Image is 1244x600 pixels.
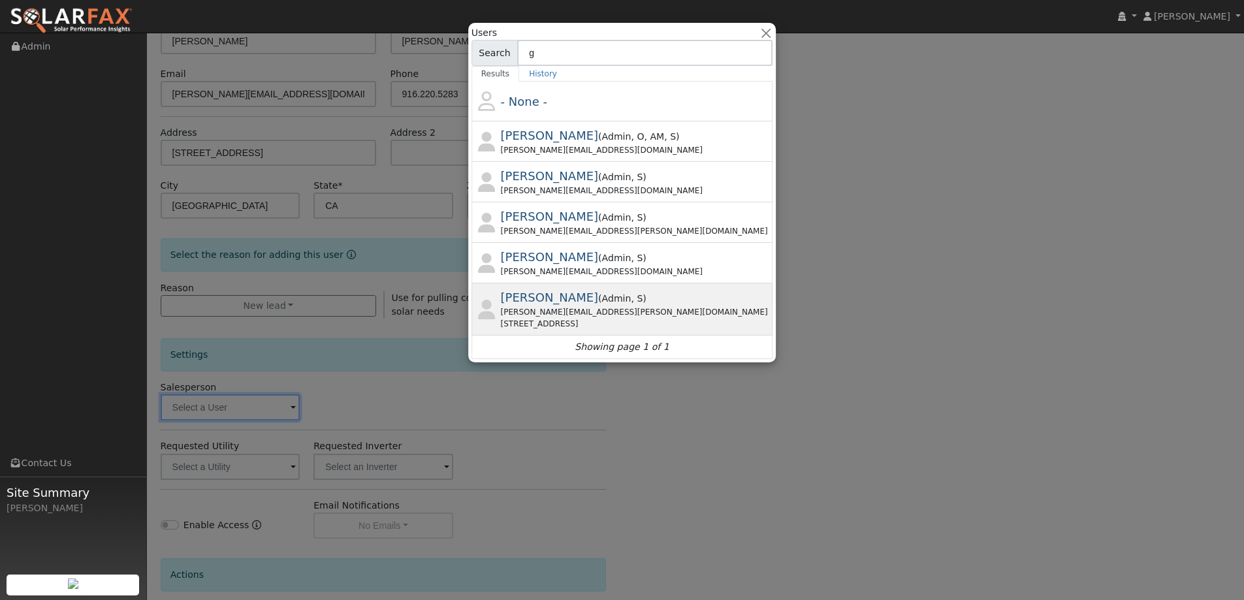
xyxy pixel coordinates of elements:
div: [PERSON_NAME][EMAIL_ADDRESS][DOMAIN_NAME] [501,144,771,156]
div: [PERSON_NAME][EMAIL_ADDRESS][PERSON_NAME][DOMAIN_NAME] [501,306,771,318]
span: Search [471,40,518,66]
span: ( ) [598,131,680,142]
span: Users [471,26,497,40]
span: Salesperson [664,131,676,142]
span: ( ) [598,253,646,263]
span: - None - [501,95,547,108]
a: Results [471,66,520,82]
span: ( ) [598,212,646,223]
span: ( ) [598,293,646,304]
span: Salesperson [631,172,643,182]
span: Salesperson [631,253,643,263]
span: Admin [602,212,631,223]
span: [PERSON_NAME] [501,129,599,142]
span: Salesperson [631,293,643,304]
div: [PERSON_NAME][EMAIL_ADDRESS][DOMAIN_NAME] [501,185,771,197]
i: Showing page 1 of 1 [575,340,669,354]
img: SolarFax [10,7,133,35]
span: Owner [631,131,644,142]
span: [PERSON_NAME] [501,291,599,304]
span: Admin [602,293,631,304]
span: [PERSON_NAME] [1154,11,1230,22]
span: Salesperson [631,212,643,223]
span: [PERSON_NAME] [501,169,599,183]
span: ( ) [598,172,646,182]
span: [PERSON_NAME] [501,210,599,223]
span: [PERSON_NAME] [501,250,599,264]
a: History [519,66,567,82]
div: [PERSON_NAME] [7,501,140,515]
div: [PERSON_NAME][EMAIL_ADDRESS][PERSON_NAME][DOMAIN_NAME] [501,225,771,237]
span: Admin [602,172,631,182]
span: Site Summary [7,484,140,501]
span: Account Manager [644,131,664,142]
span: Admin [602,253,631,263]
img: retrieve [68,578,78,589]
div: [PERSON_NAME][EMAIL_ADDRESS][DOMAIN_NAME] [501,266,771,277]
span: Admin [602,131,631,142]
div: [STREET_ADDRESS] [501,318,771,330]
